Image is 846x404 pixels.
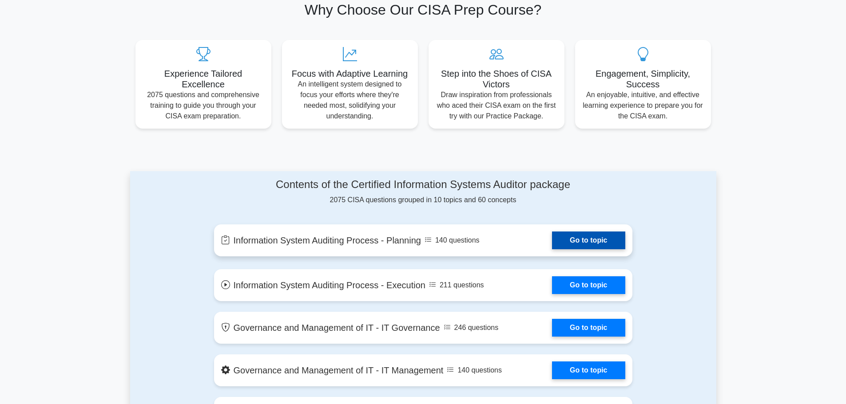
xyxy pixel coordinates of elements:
h5: Focus with Adaptive Learning [289,68,411,79]
p: Draw inspiration from professionals who aced their CISA exam on the first try with our Practice P... [436,90,557,122]
p: 2075 questions and comprehensive training to guide you through your CISA exam preparation. [143,90,264,122]
a: Go to topic [552,319,625,337]
a: Go to topic [552,231,625,249]
p: An intelligent system designed to focus your efforts where they're needed most, solidifying your ... [289,79,411,122]
h5: Experience Tailored Excellence [143,68,264,90]
h5: Step into the Shoes of CISA Victors [436,68,557,90]
h2: Why Choose Our CISA Prep Course? [135,1,711,18]
a: Go to topic [552,276,625,294]
div: 2075 CISA questions grouped in 10 topics and 60 concepts [214,178,632,205]
h5: Engagement, Simplicity, Success [582,68,704,90]
p: An enjoyable, intuitive, and effective learning experience to prepare you for the CISA exam. [582,90,704,122]
a: Go to topic [552,361,625,379]
h4: Contents of the Certified Information Systems Auditor package [214,178,632,191]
